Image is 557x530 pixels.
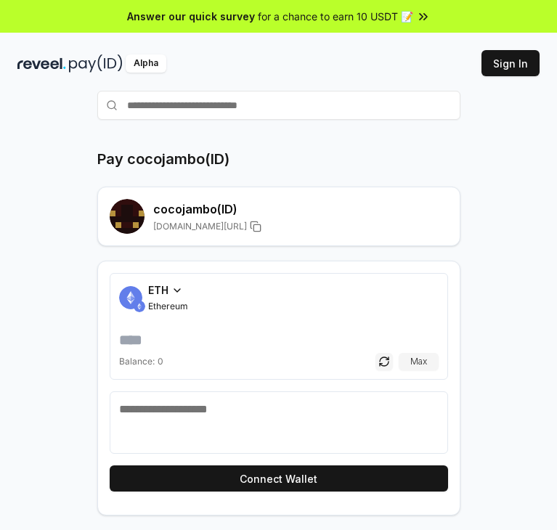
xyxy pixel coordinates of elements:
[119,356,155,367] span: Balance:
[153,200,448,218] h2: cocojambo (ID)
[158,356,163,367] span: 0
[153,221,247,232] span: [DOMAIN_NAME][URL]
[258,9,413,24] span: for a chance to earn 10 USDT 📝
[110,465,448,492] button: Connect Wallet
[148,301,188,312] span: Ethereum
[134,301,145,312] img: ETH.svg
[126,54,166,73] div: Alpha
[69,54,123,73] img: pay_id
[481,50,540,76] button: Sign In
[148,282,168,298] span: ETH
[17,54,66,73] img: reveel_dark
[97,149,229,169] h1: Pay cocojambo(ID)
[127,9,255,24] span: Answer our quick survey
[399,353,439,370] button: Max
